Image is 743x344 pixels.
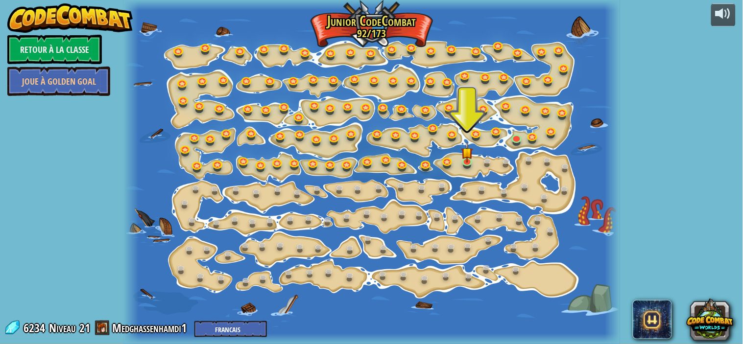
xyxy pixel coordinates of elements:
span: 21 [79,320,90,336]
a: Joue à Golden Goal [7,67,110,96]
img: CodeCombat - Learn how to code by playing a game [7,3,133,33]
span: 6234 [24,320,48,336]
a: Medghassenhamdi1 [112,320,190,336]
button: Ajuster le volume [711,3,736,26]
img: level-banner-started.png [461,142,473,162]
a: Retour à la Classe [7,35,102,64]
span: Niveau [49,320,76,336]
